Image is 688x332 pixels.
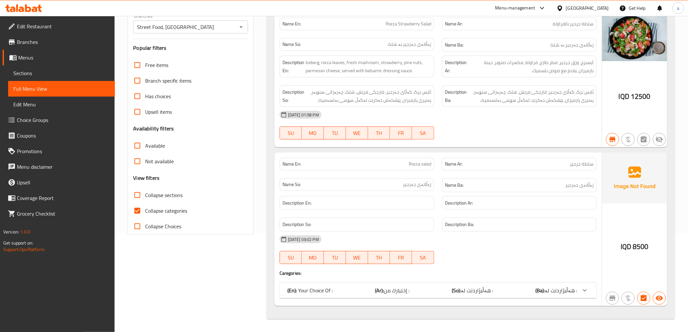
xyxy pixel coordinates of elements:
span: TH [371,128,388,138]
span: زەڵاتەی جەرجیر [403,181,431,188]
button: TU [324,126,346,139]
span: إختيارك من : [384,286,409,295]
button: TU [324,251,346,264]
span: 12500 [631,90,651,103]
span: FR [392,128,409,138]
span: SU [282,253,299,262]
span: Coupons [17,132,110,139]
span: Rocca salad [409,161,431,167]
button: Not branch specific item [606,292,619,305]
span: Collapse sections [145,191,183,199]
a: Choice Groups [3,112,115,128]
span: Grocery Checklist [17,210,110,218]
div: (En): Salads(Ar):السلطات(So):زەڵاتە(Ba):زەڵاتە [267,10,675,319]
img: Street_Food_Rocca_Strawbe638471423019511421.jpg [602,12,667,61]
span: Version: [3,228,19,236]
span: Upsell items [145,108,172,116]
b: (So): [452,286,461,295]
button: SA [412,126,434,139]
strong: Description Ba: [445,88,467,104]
span: Has choices [145,92,171,100]
a: Edit Restaurant [3,19,115,34]
b: (Ba): [535,286,545,295]
span: IQD [621,240,631,253]
a: Menus [3,50,115,65]
div: [GEOGRAPHIC_DATA] [566,5,609,12]
span: SA [415,128,432,138]
span: MO [304,128,321,138]
strong: Name Ba: [445,41,463,49]
button: MO [302,126,324,139]
span: Free items [145,61,168,69]
button: Purchased item [622,292,635,305]
span: Upsell [17,179,110,186]
button: Not available [653,133,666,146]
button: Purchased item [622,133,635,146]
a: Support.OpsPlatform [3,245,45,254]
strong: Name Ba: [445,181,463,189]
span: Branches [17,38,110,46]
b: (Ar): [375,286,384,295]
span: TU [326,253,343,262]
span: Edit Restaurant [17,22,110,30]
p: Your Choice Of : [287,286,333,294]
span: Menus [18,54,110,61]
h3: View filters [133,174,159,182]
strong: Name En: [282,161,301,167]
strong: Description Ar: [445,199,473,207]
button: Available [653,292,666,305]
a: Sections [8,65,115,81]
span: آيسبرج، ورق جرجير، فطر طازج، فراولة، مكسرات صنوبر، جبنة بارميزان، يقدم مع صوص بلسميك. [468,59,594,74]
span: WE [349,128,365,138]
button: TH [368,126,390,139]
h3: Popular filters [133,44,248,52]
strong: Description En: [282,59,304,74]
span: زەڵاتەی جەرجیر بە شلک [550,41,594,49]
button: FR [390,251,412,264]
a: Promotions [3,143,115,159]
strong: Name Ar: [445,161,462,167]
span: Iceberg, rocca leaves, fresh mushroom, strawberry, pine nuts, parmesan cheese, served with balsam... [306,59,431,74]
span: 1.0.0 [20,228,30,236]
span: هەڵبژاردنت لە : [461,286,493,295]
strong: Description So: [282,220,311,229]
button: WE [346,126,368,139]
strong: Description En: [282,199,311,207]
span: ئایس برگ، گەڵای جەرجیر، قارچکی فرێش، شلک، چەرەزاتی سنۆبەر، پەنیری پارمیزان، پێشکەش دەکرێت لەگەڵ س... [306,88,431,104]
button: FR [390,126,412,139]
a: Edit Menu [8,97,115,112]
button: MO [302,251,324,264]
strong: Name So: [282,181,301,188]
button: SU [280,126,302,139]
h3: Availability filters [133,125,174,132]
span: TH [371,253,388,262]
span: FR [392,253,409,262]
h4: Caregories: [280,270,597,276]
button: Not has choices [637,133,650,146]
a: Branches [3,34,115,50]
span: Coverage Report [17,194,110,202]
span: MO [304,253,321,262]
span: IQD [619,90,629,103]
span: Collapse Choices [145,222,181,230]
span: SU [282,128,299,138]
span: Full Menu View [13,85,110,93]
a: Coupons [3,128,115,143]
button: WE [346,251,368,264]
button: SU [280,251,302,264]
strong: Description So: [282,88,304,104]
span: Menu disclaimer [17,163,110,171]
span: Sections [13,69,110,77]
strong: Name En: [282,20,301,27]
span: سلطة جرجير بالفراولة [553,20,594,27]
span: Collapse categories [145,207,187,215]
strong: Description Ar: [445,59,467,74]
strong: Description Ba: [445,220,474,229]
span: سلطة جرجير [570,161,594,167]
strong: Name So: [282,41,301,48]
div: (En): Your Choice Of :(Ar):إختيارك من :(So):هەڵبژاردنت لە :(Ba):هەڵبژاردنت لە : [280,283,597,298]
span: Promotions [17,147,110,155]
a: Coverage Report [3,190,115,206]
span: Get support on: [3,239,33,247]
span: Edit Menu [13,100,110,108]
